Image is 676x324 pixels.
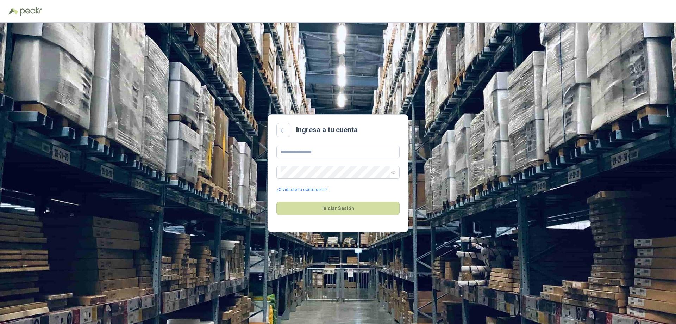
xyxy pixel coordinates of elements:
img: Peakr [20,7,42,16]
button: Iniciar Sesión [276,202,400,215]
img: Logo [8,8,18,15]
h2: Ingresa a tu cuenta [296,124,358,135]
a: ¿Olvidaste tu contraseña? [276,187,327,193]
span: eye-invisible [391,170,395,175]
